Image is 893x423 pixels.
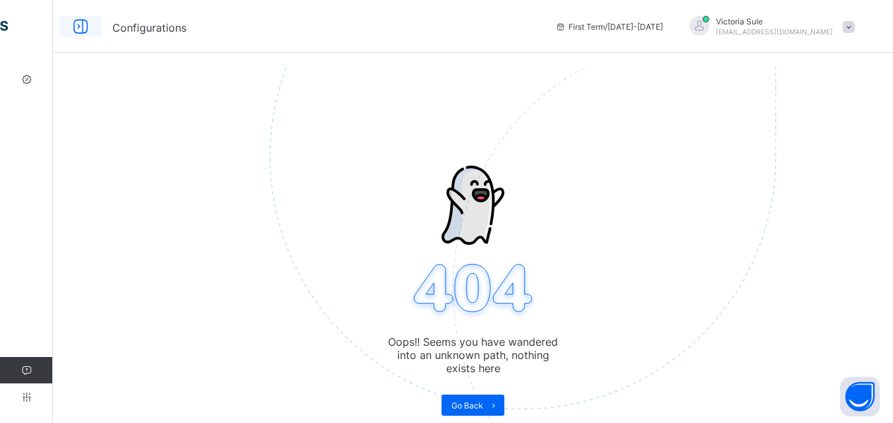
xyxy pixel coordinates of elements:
div: VictoriaSule [676,16,861,38]
button: Open asap [840,377,880,416]
span: Go Back [451,401,483,410]
span: Configurations [112,21,186,34]
span: session/term information [555,22,663,32]
span: [EMAIL_ADDRESS][DOMAIN_NAME] [716,28,833,36]
span: Victoria Sule [716,16,833,26]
